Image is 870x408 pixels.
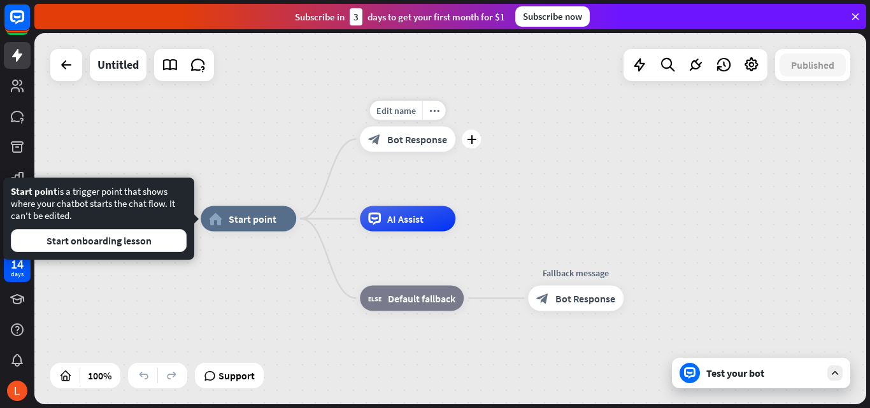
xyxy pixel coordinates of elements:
[780,53,846,76] button: Published
[10,5,48,43] button: Open LiveChat chat widget
[387,133,447,146] span: Bot Response
[218,365,255,386] span: Support
[706,367,821,379] div: Test your bot
[11,270,24,279] div: days
[518,267,633,279] div: Fallback message
[376,105,416,116] span: Edit name
[467,135,476,144] i: plus
[11,185,187,252] div: is a trigger point that shows where your chatbot starts the chat flow. It can't be edited.
[555,292,615,305] span: Bot Response
[429,106,439,115] i: more_horiz
[388,292,455,305] span: Default fallback
[209,213,222,225] i: home_2
[84,365,115,386] div: 100%
[4,255,31,282] a: 14 days
[229,213,276,225] span: Start point
[11,258,24,270] div: 14
[368,133,381,146] i: block_bot_response
[387,213,424,225] span: AI Assist
[536,292,549,305] i: block_bot_response
[515,6,590,27] div: Subscribe now
[11,229,187,252] button: Start onboarding lesson
[97,49,139,81] div: Untitled
[11,185,57,197] span: Start point
[350,8,362,25] div: 3
[368,292,382,305] i: block_fallback
[295,8,505,25] div: Subscribe in days to get your first month for $1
